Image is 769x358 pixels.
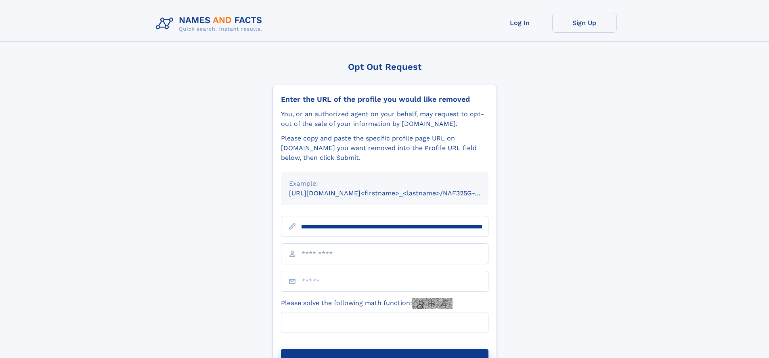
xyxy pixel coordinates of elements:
[281,298,453,309] label: Please solve the following math function:
[289,189,504,197] small: [URL][DOMAIN_NAME]<firstname>_<lastname>/NAF325G-xxxxxxxx
[272,62,497,72] div: Opt Out Request
[289,179,480,188] div: Example:
[488,13,552,33] a: Log In
[281,95,488,104] div: Enter the URL of the profile you would like removed
[153,13,269,35] img: Logo Names and Facts
[281,134,488,163] div: Please copy and paste the specific profile page URL on [DOMAIN_NAME] you want removed into the Pr...
[281,109,488,129] div: You, or an authorized agent on your behalf, may request to opt-out of the sale of your informatio...
[552,13,617,33] a: Sign Up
